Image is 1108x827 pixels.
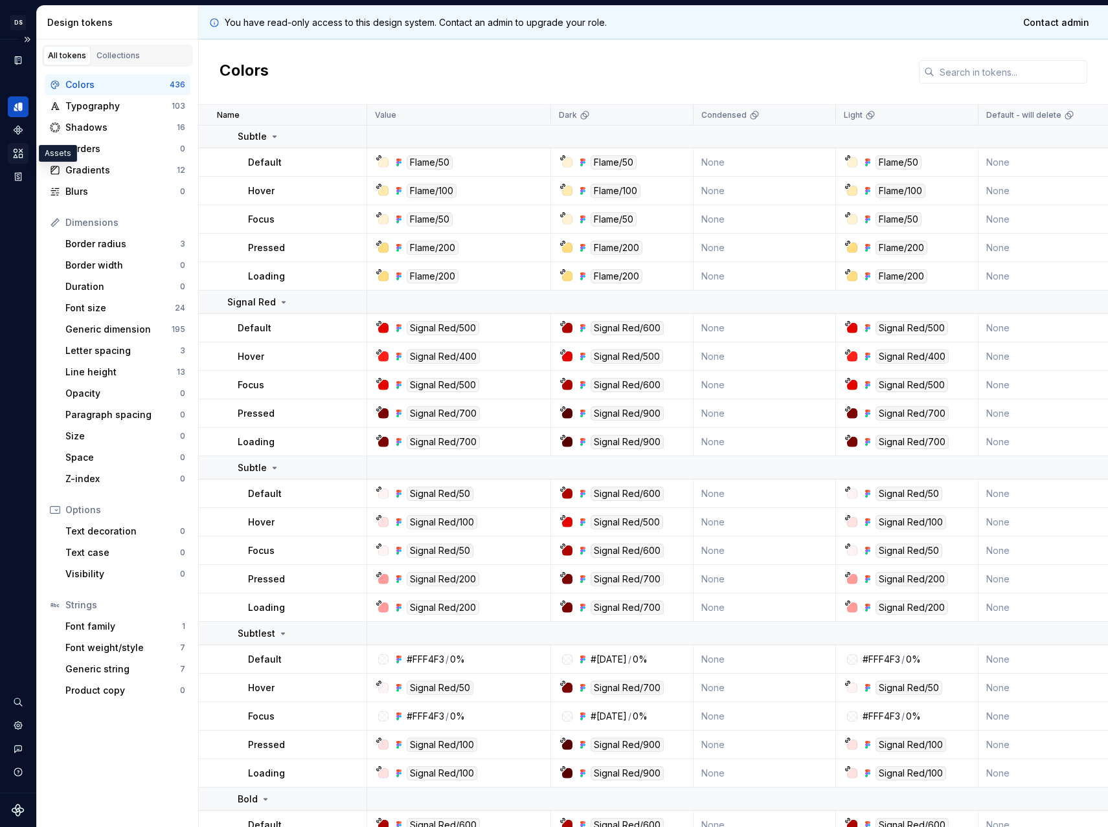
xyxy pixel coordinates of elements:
p: Subtle [238,130,267,143]
div: Signal Red/700 [591,681,664,695]
p: Pressed [248,738,285,751]
div: 0 [180,388,185,399]
a: Borders0 [45,138,190,159]
div: / [901,710,905,723]
td: None [694,399,836,428]
div: Signal Red/900 [591,435,664,449]
a: Settings [8,715,28,736]
p: Focus [248,710,275,723]
div: Generic dimension [65,323,172,336]
div: Signal Red/700 [407,406,480,421]
a: Border radius3 [60,234,190,254]
button: Expand sidebar [18,30,36,49]
div: 0 [180,547,185,558]
div: Strings [65,599,185,612]
div: Text case [65,546,180,559]
div: Text decoration [65,525,180,538]
div: Contact support [8,738,28,759]
div: 195 [172,324,185,335]
p: Loading [248,270,285,283]
a: Blurs0 [45,181,190,202]
div: #FFF4F3 [863,710,900,723]
td: None [694,565,836,593]
td: None [694,674,836,702]
p: Subtle [238,461,267,474]
td: None [694,428,836,456]
h2: Colors [220,60,269,83]
p: Loading [248,601,285,614]
div: Signal Red/500 [407,378,479,392]
a: Documentation [8,50,28,71]
div: Font weight/style [65,641,180,654]
p: Hover [238,350,264,363]
p: Light [844,110,863,120]
div: Line height [65,366,177,379]
div: Signal Red/50 [876,681,942,695]
a: Design tokens [8,96,28,117]
div: Signal Red/100 [876,515,946,529]
a: Border width0 [60,255,190,276]
div: Signal Red/700 [591,572,664,586]
a: Visibility0 [60,564,190,584]
button: DS [3,8,34,36]
div: 7 [180,664,185,674]
p: Name [217,110,240,120]
div: 0% [906,710,921,723]
div: Size [65,430,180,443]
div: #FFF4F3 [407,653,444,666]
div: Flame/100 [407,184,457,198]
div: 0 [180,526,185,536]
td: None [694,759,836,788]
p: Focus [248,544,275,557]
div: Signal Red/600 [591,321,664,335]
div: Dimensions [65,216,185,229]
div: Signal Red/50 [407,681,473,695]
a: Text decoration0 [60,521,190,542]
div: #FFF4F3 [407,710,444,723]
svg: Supernova Logo [12,804,25,817]
a: Paragraph spacing0 [60,404,190,425]
div: 0% [633,710,648,723]
p: Pressed [248,241,285,254]
div: Generic string [65,663,180,676]
p: Default [248,487,282,500]
p: Subtlest [238,627,275,640]
div: Signal Red/50 [407,544,473,558]
div: 0 [180,144,185,154]
td: None [694,593,836,622]
div: Shadows [65,121,177,134]
p: Dark [559,110,577,120]
div: Flame/50 [876,212,921,226]
a: Letter spacing3 [60,340,190,361]
a: Size0 [60,426,190,447]
a: Typography103 [45,96,190,116]
a: Colors436 [45,74,190,95]
a: Generic string7 [60,659,190,679]
p: Hover [248,184,275,197]
a: Gradients12 [45,160,190,181]
div: Colors [65,78,170,91]
div: Signal Red/700 [876,435,949,449]
div: Flame/200 [876,241,927,255]
div: Flame/50 [407,155,453,170]
div: 24 [175,303,185,313]
a: Storybook stories [8,166,28,187]
p: Bold [238,793,258,806]
div: Signal Red/700 [407,435,480,449]
div: 3 [180,239,185,249]
div: 12 [177,165,185,175]
p: Signal Red [227,296,276,309]
div: Space [65,451,180,464]
div: 7 [180,643,185,653]
p: Focus [248,213,275,226]
div: 3 [180,346,185,356]
div: 0% [906,653,921,666]
a: Contact admin [1015,11,1098,34]
div: Font size [65,302,175,314]
td: None [694,371,836,399]
div: 0 [180,474,185,484]
div: Signal Red/500 [407,321,479,335]
div: Typography [65,100,172,113]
